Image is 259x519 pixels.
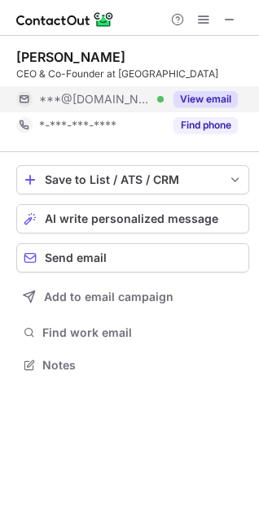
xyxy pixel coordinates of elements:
[16,204,249,233] button: AI write personalized message
[42,325,243,340] span: Find work email
[16,165,249,194] button: save-profile-one-click
[39,92,151,107] span: ***@[DOMAIN_NAME]
[16,354,249,377] button: Notes
[16,321,249,344] button: Find work email
[45,251,107,264] span: Send email
[16,49,125,65] div: [PERSON_NAME]
[42,358,243,373] span: Notes
[45,212,218,225] span: AI write personalized message
[173,117,238,133] button: Reveal Button
[16,10,114,29] img: ContactOut v5.3.10
[173,91,238,107] button: Reveal Button
[45,173,221,186] div: Save to List / ATS / CRM
[16,282,249,312] button: Add to email campaign
[44,290,173,303] span: Add to email campaign
[16,243,249,273] button: Send email
[16,67,249,81] div: CEO & Co-Founder at [GEOGRAPHIC_DATA]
